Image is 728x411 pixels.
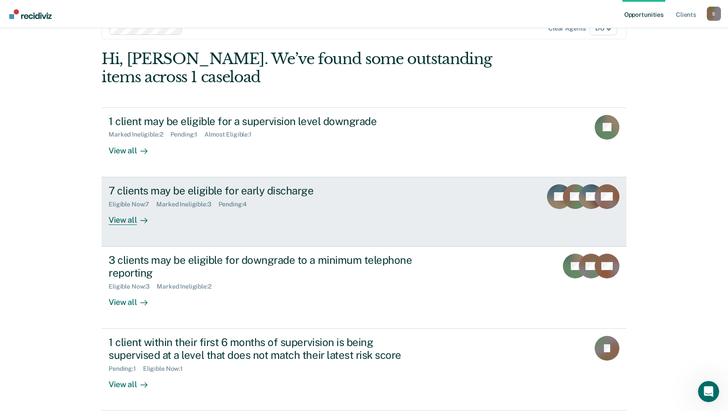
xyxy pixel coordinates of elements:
a: 1 client may be eligible for a supervision level downgradeMarked Ineligible:2Pending:1Almost Elig... [102,107,626,177]
div: Eligible Now : 3 [109,283,157,290]
div: 1 client within their first 6 months of supervision is being supervised at a level that does not ... [109,336,419,362]
a: 3 clients may be eligible for downgrade to a minimum telephone reportingEligible Now:3Marked Inel... [102,247,626,329]
div: Marked Ineligible : 3 [156,201,218,208]
div: 7 clients may be eligible for early discharge [109,184,419,197]
div: Pending : 4 [219,201,254,208]
div: 1 client may be eligible for a supervision level downgrade [109,115,419,128]
div: Eligible Now : 7 [109,201,156,208]
div: Almost Eligible : 1 [204,131,259,138]
div: Pending : 1 [109,365,143,373]
div: Hi, [PERSON_NAME]. We’ve found some outstanding items across 1 caseload [102,50,521,86]
a: 1 client within their first 6 months of supervision is being supervised at a level that does not ... [102,329,626,411]
div: View all [109,290,158,307]
img: Recidiviz [9,9,52,19]
div: View all [109,372,158,389]
div: View all [109,138,158,156]
div: 3 clients may be eligible for downgrade to a minimum telephone reporting [109,254,419,279]
span: D6 [589,21,617,35]
div: S [707,7,721,21]
button: Profile dropdown button [707,7,721,21]
div: Pending : 1 [170,131,205,138]
div: View all [109,208,158,225]
div: Marked Ineligible : 2 [109,131,170,138]
a: 7 clients may be eligible for early dischargeEligible Now:7Marked Ineligible:3Pending:4View all [102,177,626,247]
iframe: Intercom live chat [698,381,719,402]
div: Marked Ineligible : 2 [157,283,218,290]
div: Eligible Now : 1 [143,365,190,373]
